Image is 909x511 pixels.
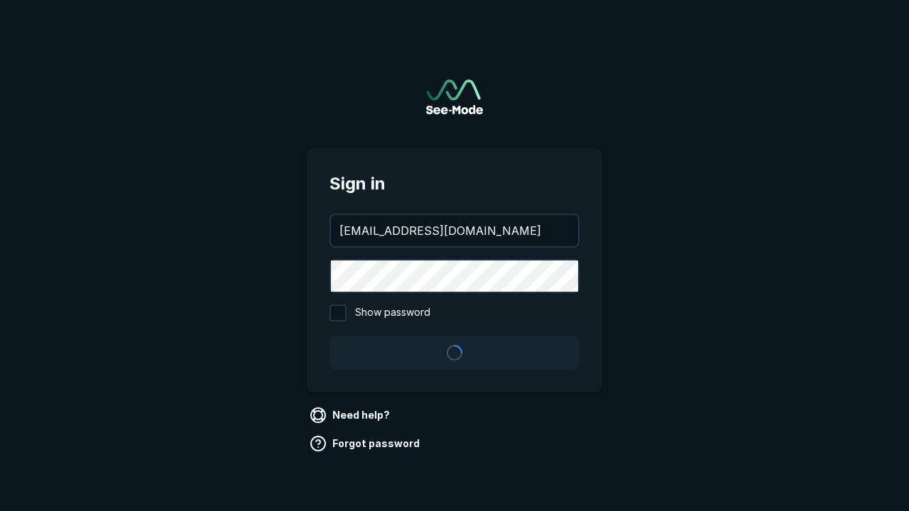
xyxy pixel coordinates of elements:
a: Need help? [307,404,396,427]
input: your@email.com [331,215,578,246]
a: Go to sign in [426,79,483,114]
span: Show password [355,304,430,322]
a: Forgot password [307,432,425,455]
span: Sign in [330,171,579,197]
img: See-Mode Logo [426,79,483,114]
